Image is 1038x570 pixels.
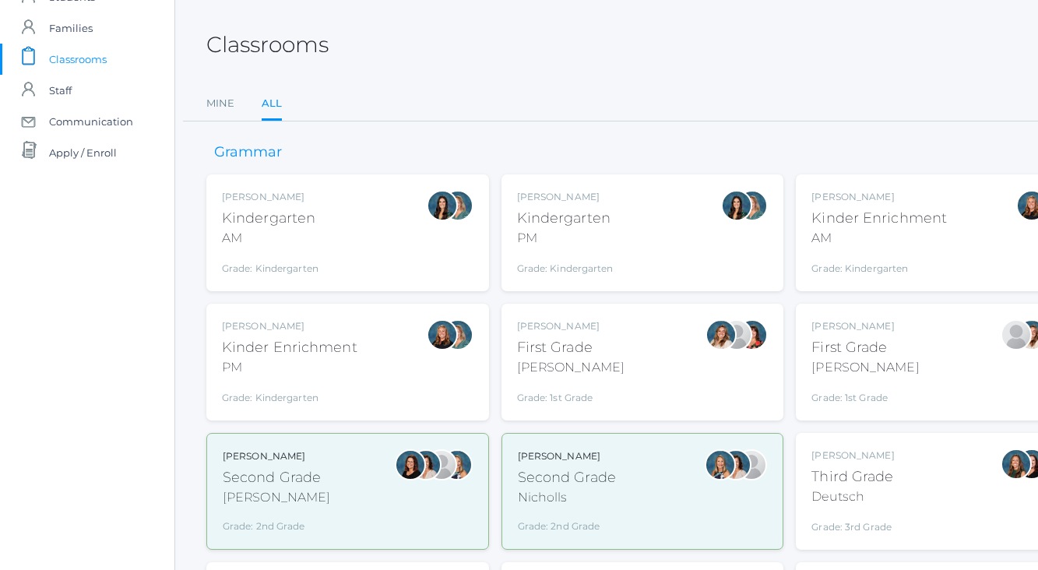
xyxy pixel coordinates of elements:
[222,190,318,204] div: [PERSON_NAME]
[206,145,290,160] h3: Grammar
[517,383,625,405] div: Grade: 1st Grade
[49,137,117,168] span: Apply / Enroll
[811,358,919,377] div: [PERSON_NAME]
[736,449,767,480] div: Sarah Armstrong
[811,512,894,534] div: Grade: 3rd Grade
[222,358,357,377] div: PM
[811,190,947,204] div: [PERSON_NAME]
[811,337,919,358] div: First Grade
[721,319,752,350] div: Jaimie Watson
[222,254,318,276] div: Grade: Kindergarten
[223,513,330,533] div: Grade: 2nd Grade
[49,12,93,44] span: Families
[427,319,458,350] div: Nicole Dean
[518,488,616,507] div: Nicholls
[811,466,894,487] div: Third Grade
[49,106,133,137] span: Communication
[223,488,330,507] div: [PERSON_NAME]
[222,337,357,358] div: Kinder Enrichment
[705,319,737,350] div: Liv Barber
[206,88,234,119] a: Mine
[222,208,318,229] div: Kindergarten
[811,229,947,248] div: AM
[426,449,457,480] div: Sarah Armstrong
[442,449,473,480] div: Courtney Nicholls
[442,319,473,350] div: Maureen Doyle
[811,487,894,506] div: Deutsch
[49,75,72,106] span: Staff
[720,449,751,480] div: Cari Burke
[518,467,616,488] div: Second Grade
[811,383,919,405] div: Grade: 1st Grade
[442,190,473,221] div: Maureen Doyle
[737,190,768,221] div: Maureen Doyle
[517,254,614,276] div: Grade: Kindergarten
[811,208,947,229] div: Kinder Enrichment
[517,337,625,358] div: First Grade
[206,33,329,57] h2: Classrooms
[262,88,282,121] a: All
[222,319,357,333] div: [PERSON_NAME]
[811,254,947,276] div: Grade: Kindergarten
[518,513,616,533] div: Grade: 2nd Grade
[410,449,442,480] div: Cari Burke
[222,383,357,405] div: Grade: Kindergarten
[737,319,768,350] div: Heather Wallock
[222,229,318,248] div: AM
[518,449,616,463] div: [PERSON_NAME]
[223,449,330,463] div: [PERSON_NAME]
[49,44,107,75] span: Classrooms
[721,190,752,221] div: Jordyn Dewey
[427,190,458,221] div: Jordyn Dewey
[811,319,919,333] div: [PERSON_NAME]
[811,449,894,463] div: [PERSON_NAME]
[517,358,625,377] div: [PERSON_NAME]
[517,319,625,333] div: [PERSON_NAME]
[517,229,614,248] div: PM
[1001,449,1032,480] div: Andrea Deutsch
[517,208,614,229] div: Kindergarten
[395,449,426,480] div: Emily Balli
[223,467,330,488] div: Second Grade
[705,449,736,480] div: Courtney Nicholls
[1001,319,1032,350] div: Jaimie Watson
[517,190,614,204] div: [PERSON_NAME]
